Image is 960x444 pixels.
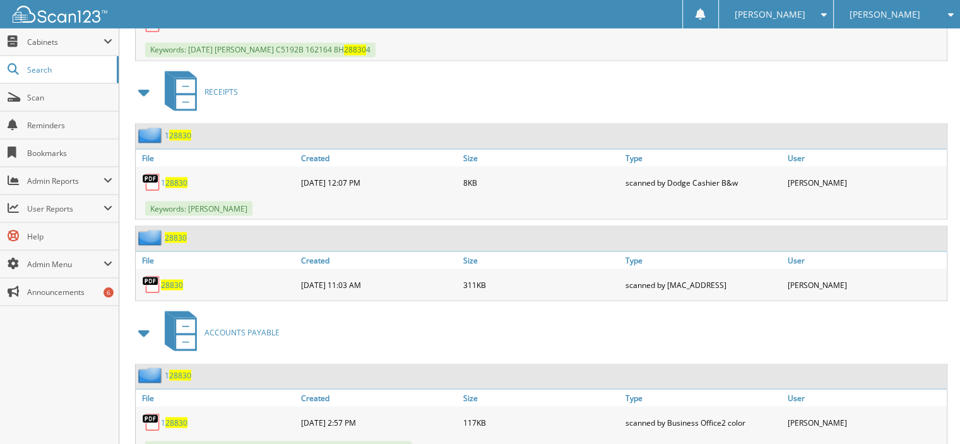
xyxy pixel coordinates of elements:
[165,177,187,188] span: 28830
[161,417,187,428] a: 128830
[136,251,298,268] a: File
[460,409,622,435] div: 117KB
[27,287,112,297] span: Announcements
[460,389,622,406] a: Size
[785,251,947,268] a: User
[138,229,165,245] img: folder2.png
[735,11,805,18] span: [PERSON_NAME]
[138,367,165,383] img: folder2.png
[27,92,112,103] span: Scan
[850,11,920,18] span: [PERSON_NAME]
[165,417,187,428] span: 28830
[785,169,947,195] div: [PERSON_NAME]
[13,6,107,23] img: scan123-logo-white.svg
[298,251,460,268] a: Created
[27,176,104,186] span: Admin Reports
[298,272,460,297] div: [DATE] 11:03 AM
[157,307,280,357] a: ACCOUNTS PAYABLE
[165,232,187,243] a: 28830
[785,272,947,297] div: [PERSON_NAME]
[142,172,161,191] img: PDF.png
[344,44,366,55] span: 28830
[298,149,460,166] a: Created
[622,409,785,435] div: scanned by Business Office2 color
[161,279,183,290] a: 28830
[785,389,947,406] a: User
[136,149,298,166] a: File
[27,231,112,242] span: Help
[165,369,191,380] a: 128830
[298,409,460,435] div: [DATE] 2:57 PM
[622,251,785,268] a: Type
[622,169,785,195] div: scanned by Dodge Cashier B&w
[298,389,460,406] a: Created
[298,169,460,195] div: [DATE] 12:07 PM
[104,287,114,297] div: 6
[27,203,104,214] span: User Reports
[142,275,161,294] img: PDF.png
[460,149,622,166] a: Size
[138,127,165,143] img: folder2.png
[157,67,238,117] a: RECEIPTS
[136,389,298,406] a: File
[165,129,191,140] a: 128830
[142,412,161,431] img: PDF.png
[897,383,960,444] iframe: Chat Widget
[145,42,376,57] span: Keywords: [DATE] [PERSON_NAME] C5192B 162164 8H 4
[460,251,622,268] a: Size
[27,148,112,159] span: Bookmarks
[27,37,104,47] span: Cabinets
[460,272,622,297] div: 311KB
[145,201,252,215] span: Keywords: [PERSON_NAME]
[785,149,947,166] a: User
[204,87,238,97] span: RECEIPTS
[460,169,622,195] div: 8KB
[785,409,947,435] div: [PERSON_NAME]
[161,177,187,188] a: 128830
[204,327,280,337] span: ACCOUNTS PAYABLE
[27,120,112,131] span: Reminders
[169,129,191,140] span: 28830
[622,149,785,166] a: Type
[27,64,110,75] span: Search
[622,389,785,406] a: Type
[169,369,191,380] span: 28830
[622,272,785,297] div: scanned by [MAC_ADDRESS]
[27,259,104,270] span: Admin Menu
